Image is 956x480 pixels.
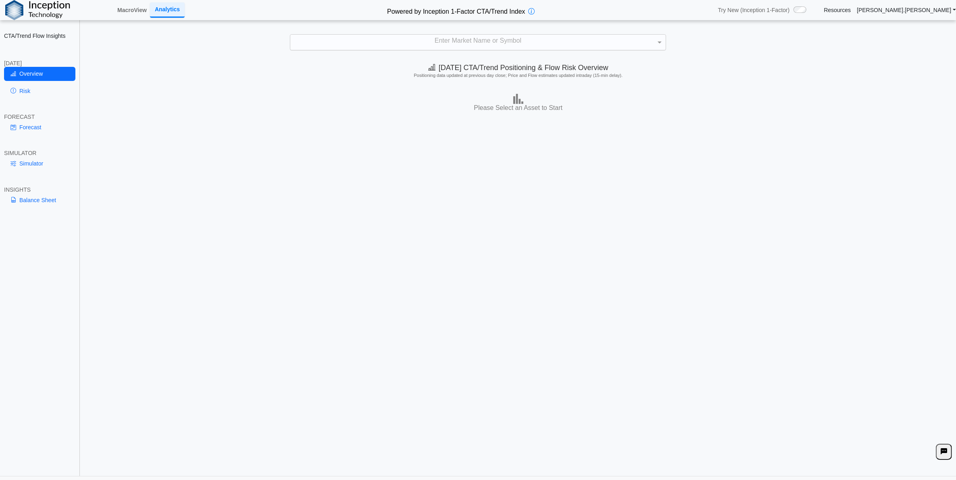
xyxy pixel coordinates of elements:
[150,2,185,17] a: Analytics
[85,73,952,78] h5: Positioning data updated at previous day close; Price and Flow estimates updated intraday (15-min...
[290,35,665,50] div: Enter Market Name or Symbol
[4,67,75,81] a: Overview
[513,94,523,104] img: bar-chart.png
[384,4,528,16] h2: Powered by Inception 1-Factor CTA/Trend Index
[83,104,954,112] h3: Please Select an Asset to Start
[4,32,75,39] h2: CTA/Trend Flow Insights
[4,157,75,170] a: Simulator
[4,120,75,134] a: Forecast
[4,60,75,67] div: [DATE]
[114,3,150,17] a: MacroView
[857,6,956,14] a: [PERSON_NAME].[PERSON_NAME]
[4,193,75,207] a: Balance Sheet
[824,6,851,14] a: Resources
[4,186,75,193] div: INSIGHTS
[4,113,75,120] div: FORECAST
[428,64,608,72] span: [DATE] CTA/Trend Positioning & Flow Risk Overview
[718,6,790,14] span: Try New (Inception 1-Factor)
[4,84,75,98] a: Risk
[4,149,75,157] div: SIMULATOR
